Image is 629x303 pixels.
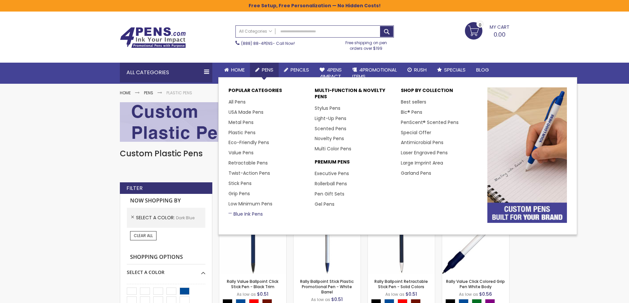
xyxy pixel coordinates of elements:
strong: Filter [126,185,143,192]
span: Select A Color [136,214,176,221]
a: Rally Ballpoint Retractable Stick Pen - Solid Colors [374,279,428,289]
a: Specials [432,63,471,77]
span: As low as [459,291,478,297]
a: Stylus Pens [315,105,340,111]
img: Rally Ballpoint Stick Plastic Promotional Pen - White Barrel-Dark Blue [294,207,361,274]
span: $0.51 [257,291,268,297]
a: Blog [471,63,494,77]
span: $0.56 [479,291,492,297]
img: Rally Ballpoint Retractable Stick Pen - Solid Colors-Dark Blue [368,207,435,274]
p: Shop By Collection [401,87,480,97]
a: Multi Color Pens [315,145,351,152]
span: As low as [237,291,256,297]
a: Eco-Friendly Pens [228,139,269,146]
a: Metal Pens [228,119,254,126]
img: 4Pens Custom Pens and Promotional Products [120,27,186,48]
a: Best sellers [401,99,426,105]
a: (888) 88-4PENS [241,41,273,46]
a: Scented Pens [315,125,346,132]
a: Pens [144,90,153,96]
span: $0.51 [331,296,343,303]
a: Laser Engraved Pens [401,149,448,156]
span: Dark Blue [176,215,194,221]
span: 0 [479,22,481,28]
a: Value Pens [228,149,254,156]
img: custom-pens [487,87,567,223]
h1: Custom Plastic Pens [120,148,509,159]
div: Free shipping on pen orders over $199 [338,38,394,51]
a: Pen Gift Sets [315,191,344,197]
p: Multi-Function & Novelty Pens [315,87,394,103]
a: Blue Ink Pens [228,211,263,217]
a: 4Pens4impact [314,63,347,84]
a: Pens [250,63,279,77]
p: Popular Categories [228,87,308,97]
a: Twist-Action Pens [228,170,270,176]
img: Rally Value Click Colored Grip Pen White Body-Dark Blue [442,207,509,274]
a: Garland Pens [401,170,431,176]
img: Plastic Pens [120,102,509,142]
a: Clear All [130,231,157,240]
span: Specials [444,66,466,73]
a: Retractable Pens [228,160,268,166]
a: Home [120,90,131,96]
img: Rally Value Ballpoint Click Stick Pen - Black Trim-Dark Blue [219,207,286,274]
a: PenScent® Scented Pens [401,119,459,126]
a: All Pens [228,99,246,105]
a: USA Made Pens [228,109,263,115]
span: Home [231,66,245,73]
span: 4PROMOTIONAL ITEMS [352,66,397,80]
a: Light-Up Pens [315,115,346,122]
span: Pencils [291,66,309,73]
a: Grip Pens [228,190,250,197]
div: Select A Color [127,264,205,276]
strong: Shopping Options [127,250,205,264]
a: Plastic Pens [228,129,256,136]
span: $0.51 [405,291,417,297]
a: Special Offer [401,129,431,136]
span: As low as [311,297,330,302]
a: Home [219,63,250,77]
a: Stick Pens [228,180,252,187]
a: Rush [402,63,432,77]
a: Rally Value Ballpoint Click Stick Pen - Black Trim [227,279,278,289]
a: Bic® Pens [401,109,422,115]
a: 0.00 0 [465,22,509,39]
span: As low as [385,291,404,297]
span: Blog [476,66,489,73]
span: - Call Now! [241,41,295,46]
a: Gel Pens [315,201,334,207]
strong: Now Shopping by [127,194,205,208]
a: Rally Value Click Colored Grip Pen White Body [446,279,505,289]
a: Large Imprint Area [401,160,443,166]
span: Clear All [134,233,153,238]
a: Rally Ballpoint Stick Plastic Promotional Pen - White Barrel [300,279,354,295]
a: Novelty Pens [315,135,344,142]
span: 4Pens 4impact [320,66,342,80]
a: Antimicrobial Pens [401,139,443,146]
p: Premium Pens [315,159,394,168]
span: Rush [414,66,427,73]
a: Executive Pens [315,170,349,177]
strong: Plastic Pens [166,90,192,96]
a: Low Minimum Pens [228,200,272,207]
a: 4PROMOTIONALITEMS [347,63,402,84]
a: Rollerball Pens [315,180,347,187]
span: All Categories [239,29,272,34]
div: All Categories [120,63,212,82]
a: All Categories [236,26,275,37]
span: 0.00 [494,30,506,39]
a: Pencils [279,63,314,77]
span: Pens [262,66,273,73]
